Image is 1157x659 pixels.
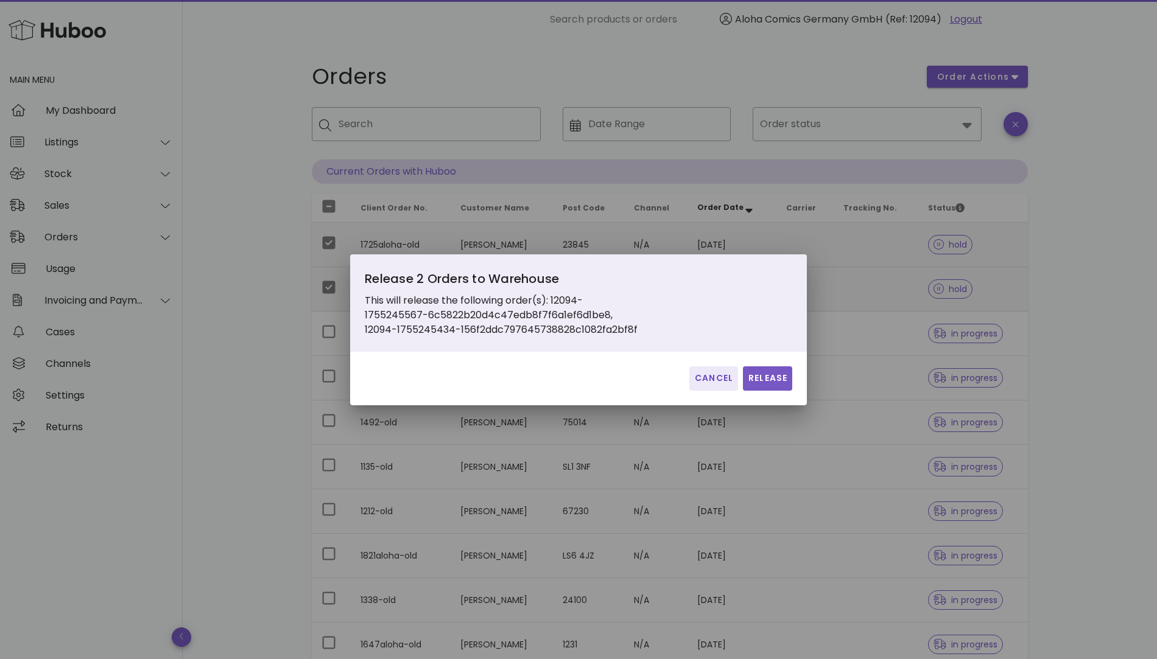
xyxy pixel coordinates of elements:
span: Cancel [694,372,733,385]
button: Release [743,366,792,391]
button: Cancel [689,366,738,391]
div: This will release the following order(s): 12094-1755245567-6c5822b20d4c47edb8f7f6a1ef6d1be8, 1209... [365,269,638,337]
span: Release [748,372,787,385]
div: Release 2 Orders to Warehouse [365,269,638,293]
